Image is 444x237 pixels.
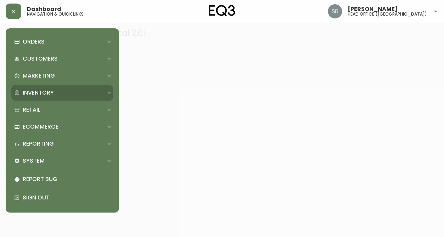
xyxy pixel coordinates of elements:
[11,85,113,101] div: Inventory
[11,188,113,207] div: Sign Out
[11,68,113,84] div: Marketing
[328,4,342,18] img: 85855414dd6b989d32b19e738a67d5b5
[11,34,113,50] div: Orders
[348,12,427,16] h5: head office ([GEOGRAPHIC_DATA])
[11,51,113,67] div: Customers
[27,6,61,12] span: Dashboard
[11,153,113,169] div: System
[11,170,113,188] div: Report Bug
[209,5,235,16] img: logo
[23,157,45,165] p: System
[23,55,58,63] p: Customers
[11,119,113,135] div: Ecommerce
[23,194,110,202] p: Sign Out
[348,6,398,12] span: [PERSON_NAME]
[23,140,54,148] p: Reporting
[11,136,113,152] div: Reporting
[27,12,84,16] h5: navigation & quick links
[23,72,55,80] p: Marketing
[11,102,113,118] div: Retail
[23,38,45,46] p: Orders
[23,175,110,183] p: Report Bug
[23,89,54,97] p: Inventory
[23,106,40,114] p: Retail
[23,123,58,131] p: Ecommerce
